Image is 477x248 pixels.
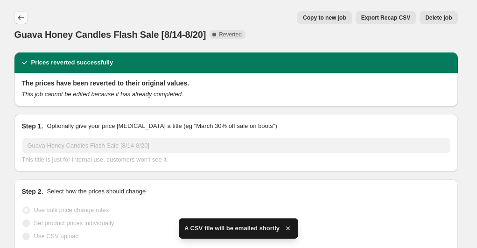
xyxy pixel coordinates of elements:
[34,233,79,240] span: Use CSV upload
[14,11,28,24] button: Price change jobs
[22,78,450,88] h2: The prices have been reverted to their original values.
[184,224,280,233] span: A CSV file will be emailed shortly
[14,29,206,40] span: Guava Honey Candles Flash Sale [8/14-8/20]
[34,220,114,227] span: Set product prices individually
[31,58,113,67] h2: Prices reverted successfully
[47,187,146,196] p: Select how the prices should change
[22,91,183,98] i: This job cannot be edited because it has already completed.
[219,31,242,38] span: Reverted
[356,11,416,24] button: Export Recap CSV
[34,206,109,213] span: Use bulk price change rules
[303,14,346,21] span: Copy to new job
[22,138,450,153] input: 30% off holiday sale
[22,121,43,131] h2: Step 1.
[297,11,352,24] button: Copy to new job
[420,11,457,24] button: Delete job
[22,187,43,196] h2: Step 2.
[22,156,167,163] span: This title is just for internal use, customers won't see it
[361,14,410,21] span: Export Recap CSV
[47,121,277,131] p: Optionally give your price [MEDICAL_DATA] a title (eg "March 30% off sale on boots")
[425,14,452,21] span: Delete job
